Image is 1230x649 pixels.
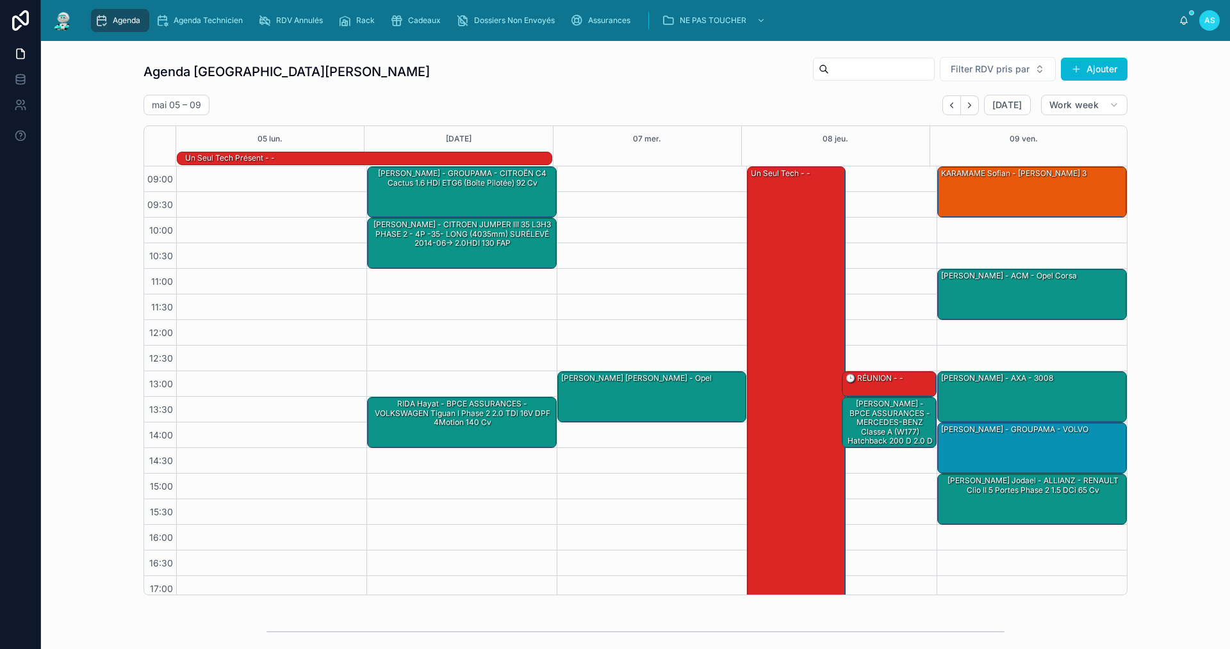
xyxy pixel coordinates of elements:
[144,199,176,210] span: 09:30
[938,269,1126,319] div: [PERSON_NAME] - ACM - Opel corsa
[370,219,555,249] div: [PERSON_NAME] - CITROEN JUMPER III 35 L3H3 PHASE 2 - 4P -35- LONG (4035mm) SURÉLEVÉ 2014-06-> 2.0...
[146,455,176,466] span: 14:30
[940,270,1078,282] div: [PERSON_NAME] - ACM - Opel corsa
[940,475,1126,496] div: [PERSON_NAME] Jodael - ALLIANZ - RENAULT Clio II 5 Portes Phase 2 1.5 dCi 65 cv
[258,126,283,152] button: 05 lun.
[91,9,149,32] a: Agenda
[1049,99,1099,111] span: Work week
[146,557,176,568] span: 16:30
[148,301,176,312] span: 11:30
[938,167,1126,217] div: KARAMAME Sofian - [PERSON_NAME] 3
[85,6,1179,35] div: scrollable content
[984,95,1031,115] button: [DATE]
[370,398,555,428] div: RIDA Hayat - BPCE ASSURANCES - VOLKSWAGEN Tiguan I Phase 2 2.0 TDi 16V DPF 4Motion 140 cv
[951,63,1029,76] span: Filter RDV pris par
[146,378,176,389] span: 13:00
[146,429,176,440] span: 14:00
[356,15,375,26] span: Rack
[144,173,176,184] span: 09:00
[992,99,1022,111] span: [DATE]
[823,126,848,152] button: 08 jeu.
[368,397,556,447] div: RIDA Hayat - BPCE ASSURANCES - VOLKSWAGEN Tiguan I Phase 2 2.0 TDi 16V DPF 4Motion 140 cv
[146,353,176,364] span: 12:30
[1204,15,1215,26] span: AS
[748,167,845,627] div: Un seul tech - -
[474,15,555,26] span: Dossiers Non Envoyés
[842,397,936,447] div: [PERSON_NAME] - BPCE ASSURANCES - MERCEDES-BENZ Classe A (W177) Hatchback 200 d 2.0 d 16V 8G-DCT ...
[368,167,556,217] div: [PERSON_NAME] - GROUPAMA - CITROËN C4 Cactus 1.6 HDi ETG6 (boîte pilotée) 92 cv
[148,276,176,287] span: 11:00
[942,95,961,115] button: Back
[146,327,176,338] span: 12:00
[750,168,812,179] div: Un seul tech - -
[658,9,772,32] a: NE PAS TOUCHER
[152,9,252,32] a: Agenda Technicien
[184,152,276,164] div: un seul tech présent - -
[938,474,1126,524] div: [PERSON_NAME] Jodael - ALLIANZ - RENAULT Clio II 5 Portes Phase 2 1.5 dCi 65 cv
[1061,58,1127,81] button: Ajouter
[680,15,746,26] span: NE PAS TOUCHER
[276,15,323,26] span: RDV Annulés
[452,9,564,32] a: Dossiers Non Envoyés
[446,126,471,152] button: [DATE]
[961,95,979,115] button: Next
[633,126,661,152] button: 07 mer.
[184,152,276,164] div: un seul tech présent - -
[147,506,176,517] span: 15:30
[146,532,176,543] span: 16:00
[334,9,384,32] a: Rack
[51,10,74,31] img: App logo
[146,225,176,236] span: 10:00
[560,373,713,384] div: [PERSON_NAME] [PERSON_NAME] - Opel
[940,168,1088,179] div: KARAMAME Sofian - [PERSON_NAME] 3
[368,218,556,268] div: [PERSON_NAME] - CITROEN JUMPER III 35 L3H3 PHASE 2 - 4P -35- LONG (4035mm) SURÉLEVÉ 2014-06-> 2.0...
[146,250,176,261] span: 10:30
[174,15,243,26] span: Agenda Technicien
[254,9,332,32] a: RDV Annulés
[113,15,140,26] span: Agenda
[146,404,176,415] span: 13:30
[940,373,1054,384] div: [PERSON_NAME] - AXA - 3008
[588,15,630,26] span: Assurances
[566,9,639,32] a: Assurances
[938,372,1126,422] div: [PERSON_NAME] - AXA - 3008
[147,481,176,492] span: 15:00
[940,57,1056,81] button: Select Button
[940,424,1090,435] div: [PERSON_NAME] - GROUPAMA - VOLVO
[143,63,430,81] h1: Agenda [GEOGRAPHIC_DATA][PERSON_NAME]
[844,373,905,384] div: 🕒 RÉUNION - -
[558,372,746,422] div: [PERSON_NAME] [PERSON_NAME] - Opel
[386,9,450,32] a: Cadeaux
[147,583,176,594] span: 17:00
[152,99,201,111] h2: mai 05 – 09
[844,398,935,465] div: [PERSON_NAME] - BPCE ASSURANCES - MERCEDES-BENZ Classe A (W177) Hatchback 200 d 2.0 d 16V 8G-DCT ...
[938,423,1126,473] div: [PERSON_NAME] - GROUPAMA - VOLVO
[1041,95,1127,115] button: Work week
[370,168,555,189] div: [PERSON_NAME] - GROUPAMA - CITROËN C4 Cactus 1.6 HDi ETG6 (boîte pilotée) 92 cv
[842,372,936,396] div: 🕒 RÉUNION - -
[408,15,441,26] span: Cadeaux
[1010,126,1038,152] button: 09 ven.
